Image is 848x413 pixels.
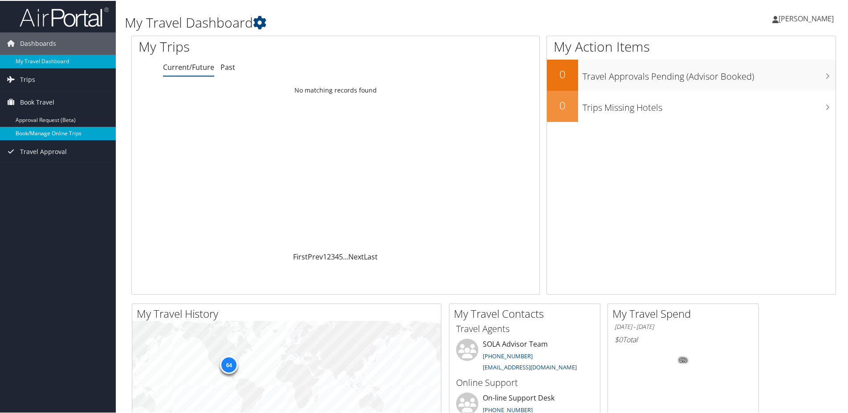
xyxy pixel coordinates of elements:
h2: My Travel History [137,305,441,320]
a: 0Trips Missing Hotels [547,90,836,121]
a: Past [220,61,235,71]
h3: Travel Agents [456,322,593,334]
h3: Trips Missing Hotels [583,96,836,113]
a: Next [348,251,364,261]
h1: My Travel Dashboard [125,12,603,31]
h2: My Travel Spend [612,305,758,320]
a: 3 [331,251,335,261]
a: 1 [323,251,327,261]
img: airportal-logo.png [20,6,109,27]
h2: 0 [547,97,578,112]
h2: 0 [547,66,578,81]
a: 2 [327,251,331,261]
span: Trips [20,68,35,90]
h6: Total [615,334,752,344]
span: Dashboards [20,32,56,54]
tspan: 0% [680,357,687,362]
a: First [293,251,308,261]
a: [PHONE_NUMBER] [483,405,533,413]
a: Last [364,251,378,261]
li: SOLA Advisor Team [452,338,598,374]
td: No matching records found [132,81,539,97]
h1: My Trips [139,36,363,55]
div: 64 [220,355,238,373]
a: 5 [339,251,343,261]
a: [EMAIL_ADDRESS][DOMAIN_NAME] [483,362,577,370]
h6: [DATE] - [DATE] [615,322,752,330]
a: 4 [335,251,339,261]
h3: Online Support [456,376,593,388]
a: [PERSON_NAME] [772,4,843,31]
span: … [343,251,348,261]
span: Book Travel [20,90,54,113]
span: Travel Approval [20,140,67,162]
h2: My Travel Contacts [454,305,600,320]
a: 0Travel Approvals Pending (Advisor Booked) [547,59,836,90]
h1: My Action Items [547,36,836,55]
a: Current/Future [163,61,214,71]
span: [PERSON_NAME] [779,13,834,23]
h3: Travel Approvals Pending (Advisor Booked) [583,65,836,82]
a: [PHONE_NUMBER] [483,351,533,359]
a: Prev [308,251,323,261]
span: $0 [615,334,623,344]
